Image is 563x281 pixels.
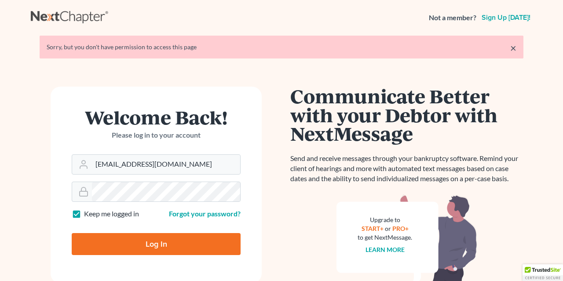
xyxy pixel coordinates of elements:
input: Email Address [92,155,240,174]
a: Learn more [366,246,405,253]
div: Upgrade to [358,215,412,224]
a: PRO+ [392,225,409,232]
span: or [385,225,391,232]
p: Please log in to your account [72,130,241,140]
div: Sorry, but you don't have permission to access this page [47,43,516,51]
a: START+ [362,225,384,232]
h1: Communicate Better with your Debtor with NextMessage [290,87,523,143]
a: × [510,43,516,53]
h1: Welcome Back! [72,108,241,127]
label: Keep me logged in [84,209,139,219]
div: to get NextMessage. [358,233,412,242]
a: Forgot your password? [169,209,241,218]
a: Sign up [DATE]! [480,14,532,21]
div: TrustedSite Certified [523,264,563,281]
p: Send and receive messages through your bankruptcy software. Remind your client of hearings and mo... [290,153,523,184]
strong: Not a member? [429,13,476,23]
input: Log In [72,233,241,255]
